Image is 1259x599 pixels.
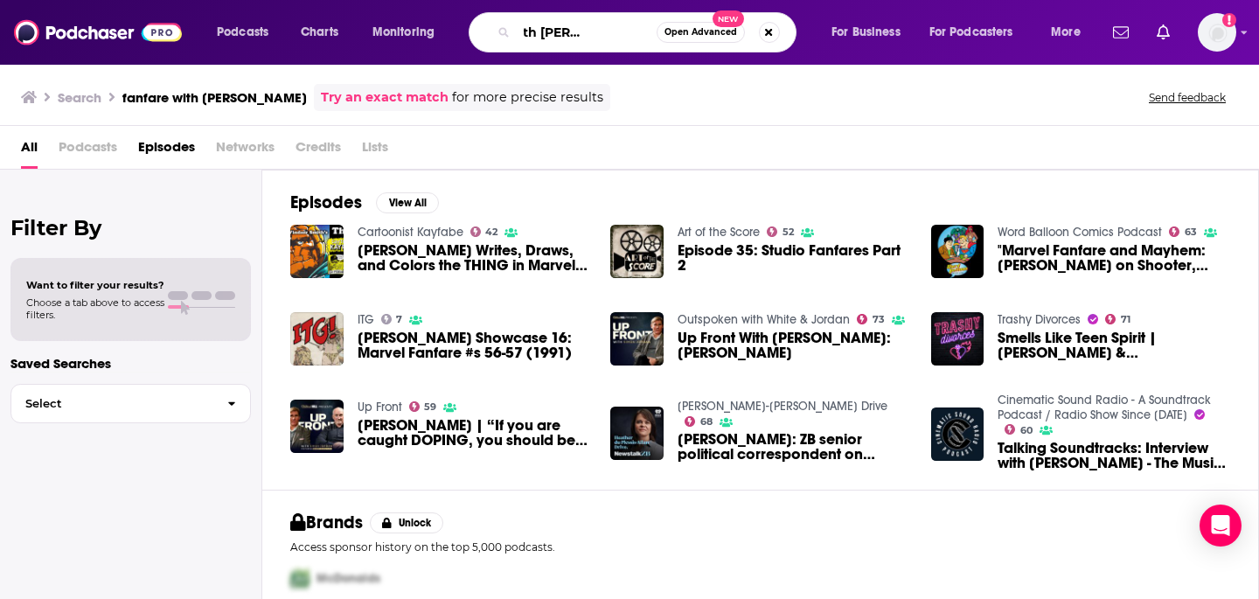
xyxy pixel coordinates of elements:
a: Episodes [138,133,195,169]
span: "Marvel Fanfare and Mayhem: [PERSON_NAME] on Shooter, Secret Wars & Shenanigans" pt 4 [998,243,1230,273]
span: Podcasts [59,133,117,169]
img: Episode 35: Studio Fanfares Part 2 [610,225,664,278]
span: Up Front With [PERSON_NAME]: [PERSON_NAME] [678,331,910,360]
span: Open Advanced [664,28,737,37]
a: 60 [1005,424,1033,435]
input: Search podcasts, credits, & more... [517,18,657,46]
a: 71 [1105,314,1130,324]
svg: Add a profile image [1222,13,1236,27]
a: Heather du Plessis-Allan Drive [678,399,887,414]
a: Shanna Showcase 16: Marvel Fanfare #s 56-57 (1991) [358,331,590,360]
span: New [713,10,744,27]
a: 59 [409,401,437,412]
img: Smells Like Teen Spirit | Britney Spears & Drew Barrymore [931,312,984,366]
a: Charts [289,18,349,46]
span: Choose a tab above to access filters. [26,296,164,321]
span: Monitoring [372,20,435,45]
span: Credits [296,133,341,169]
span: Smells Like Teen Spirit | [PERSON_NAME] & [PERSON_NAME] [998,331,1230,360]
img: Barry Soper: ZB senior political correspondent on Chinese Premier Li Qiang arriving in Wellington [610,407,664,460]
button: open menu [819,18,922,46]
img: Podchaser - Follow, Share and Rate Podcasts [14,16,182,49]
span: McDonalds [316,571,380,586]
p: Saved Searches [10,355,251,372]
span: More [1051,20,1081,45]
a: Barry Windsor Smith Writes, Draws, and Colors the THING in Marvel Fanfare 15 [358,243,590,273]
h3: fanfare with [PERSON_NAME] [122,89,307,106]
img: Barry McGuigan | “If you are caught DOPING, you should be BANNED for LIFE!” [290,400,344,453]
img: Talking Soundtracks: Interview with Ian MacDonald - The Music of John Barry [931,407,984,461]
div: Search podcasts, credits, & more... [485,12,813,52]
a: Cartoonist Kayfabe [358,225,463,240]
a: Barry McGuigan | “If you are caught DOPING, you should be BANNED for LIFE!” [358,418,590,448]
a: Shanna Showcase 16: Marvel Fanfare #s 56-57 (1991) [290,312,344,366]
button: open menu [1039,18,1102,46]
a: Word Balloon Comics Podcast [998,225,1162,240]
a: EpisodesView All [290,192,439,213]
span: [PERSON_NAME] | “If you are caught DOPING, you should be BANNED for LIFE!” [358,418,590,448]
a: Cinematic Sound Radio - A Soundtrack Podcast / Radio Show Since 1996 [998,393,1211,422]
div: Open Intercom Messenger [1200,505,1242,547]
a: Talking Soundtracks: Interview with Ian MacDonald - The Music of John Barry [998,441,1230,470]
h2: Filter By [10,215,251,240]
span: 63 [1185,228,1197,236]
a: Smells Like Teen Spirit | Britney Spears & Drew Barrymore [998,331,1230,360]
button: open menu [205,18,291,46]
h3: Search [58,89,101,106]
span: 42 [485,228,497,236]
button: Unlock [370,512,444,533]
h2: Brands [290,512,363,533]
a: 68 [685,416,713,427]
img: Barry Windsor Smith Writes, Draws, and Colors the THING in Marvel Fanfare 15 [290,225,344,278]
a: 7 [381,314,403,324]
a: Trashy Divorces [998,312,1081,327]
img: Up Front With Simon Jordan: Barry McGuigan [610,312,664,366]
span: for more precise results [452,87,603,108]
span: 59 [424,403,436,411]
a: Show notifications dropdown [1106,17,1136,47]
a: Try an exact match [321,87,449,108]
a: ITG [358,312,374,327]
span: Lists [362,133,388,169]
span: Want to filter your results? [26,279,164,291]
img: User Profile [1198,13,1236,52]
button: Send feedback [1144,90,1231,105]
span: For Business [831,20,901,45]
span: 68 [700,418,713,426]
span: For Podcasters [929,20,1013,45]
a: All [21,133,38,169]
span: Talking Soundtracks: Interview with [PERSON_NAME] - The Music of [PERSON_NAME] [998,441,1230,470]
span: Logged in as teisenbe [1198,13,1236,52]
a: Art of the Score [678,225,760,240]
span: [PERSON_NAME] Writes, Draws, and Colors the THING in Marvel Fanfare 15 [358,243,590,273]
a: 42 [470,226,498,237]
span: Networks [216,133,275,169]
a: Up Front [358,400,402,414]
a: Outspoken with White & Jordan [678,312,850,327]
a: 52 [767,226,794,237]
button: Select [10,384,251,423]
h2: Episodes [290,192,362,213]
span: 71 [1121,316,1130,324]
a: Barry Soper: ZB senior political correspondent on Chinese Premier Li Qiang arriving in Wellington [678,432,910,462]
button: open menu [918,18,1039,46]
a: 63 [1169,226,1197,237]
img: First Pro Logo [283,561,316,596]
a: Episode 35: Studio Fanfares Part 2 [678,243,910,273]
span: Charts [301,20,338,45]
span: [PERSON_NAME]: ZB senior political correspondent on [DEMOGRAPHIC_DATA] Premier [PERSON_NAME] arri... [678,432,910,462]
button: View All [376,192,439,213]
span: 7 [396,316,402,324]
p: Access sponsor history on the top 5,000 podcasts. [290,540,1230,554]
a: 73 [857,314,885,324]
span: 52 [783,228,794,236]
